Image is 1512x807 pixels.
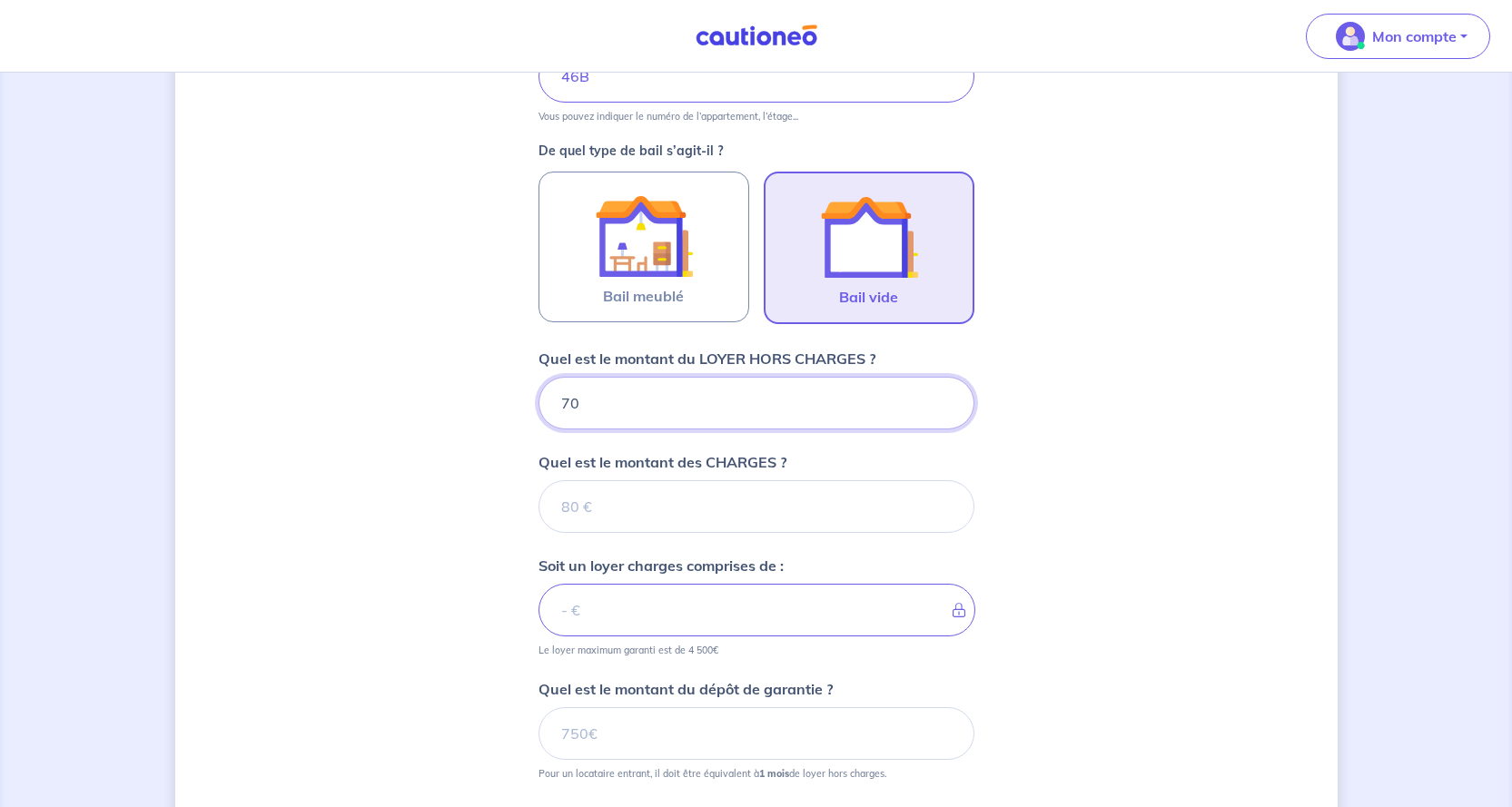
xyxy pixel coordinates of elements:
input: Appartement 2 [539,50,974,103]
p: Quel est le montant du LOYER HORS CHARGES ? [539,348,875,369]
p: Quel est le montant du dépôt de garantie ? [539,678,833,700]
p: Vous pouvez indiquer le numéro de l’appartement, l’étage... [539,110,798,123]
p: De quel type de bail s’agit-il ? [539,144,974,157]
strong: 1 mois [759,767,789,780]
input: 750€ [539,707,974,760]
input: - € [539,584,975,636]
img: Cautioneo [688,25,825,47]
p: Quel est le montant des CHARGES ? [539,451,786,473]
span: Bail vide [839,286,898,308]
p: Mon compte [1372,25,1457,47]
p: Le loyer maximum garanti est de 4 500€ [539,644,718,656]
span: Bail meublé [603,285,684,307]
img: illu_account_valid_menu.svg [1336,22,1365,51]
input: 80 € [539,480,974,533]
button: illu_account_valid_menu.svgMon compte [1306,14,1490,59]
input: 750€ [539,377,974,429]
img: illu_empty_lease.svg [820,188,918,286]
p: Pour un locataire entrant, il doit être équivalent à de loyer hors charges. [539,767,886,780]
img: illu_furnished_lease.svg [595,187,693,285]
p: Soit un loyer charges comprises de : [539,555,784,576]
